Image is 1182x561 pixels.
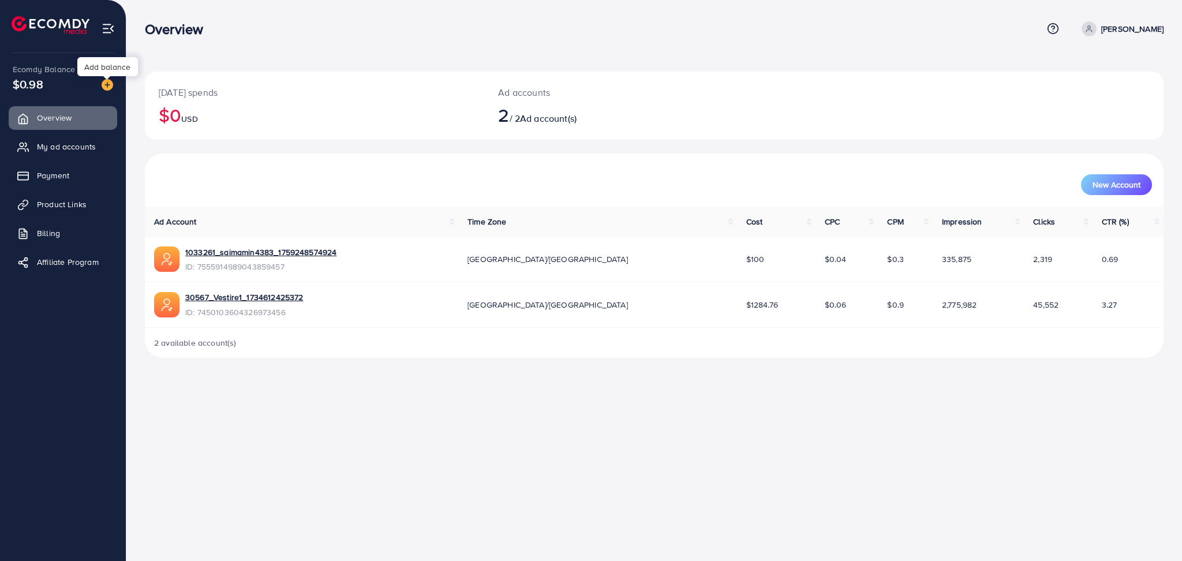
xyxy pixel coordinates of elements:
span: 2 available account(s) [154,337,237,349]
span: CPM [887,216,903,227]
div: Add balance [77,57,138,76]
span: 0.69 [1102,253,1119,265]
span: [GEOGRAPHIC_DATA]/[GEOGRAPHIC_DATA] [467,299,628,311]
p: [PERSON_NAME] [1101,22,1164,36]
h2: / 2 [498,104,725,126]
span: 45,552 [1033,299,1058,311]
a: Billing [9,222,117,245]
span: $1284.76 [746,299,778,311]
span: Time Zone [467,216,506,227]
span: Cost [746,216,763,227]
img: image [102,79,113,91]
span: CTR (%) [1102,216,1129,227]
span: USD [181,113,197,125]
a: My ad accounts [9,135,117,158]
span: Clicks [1033,216,1055,227]
span: Ecomdy Balance [13,63,75,75]
span: 2,319 [1033,253,1052,265]
button: New Account [1081,174,1152,195]
span: Billing [37,227,60,239]
span: ID: 7555914989043859457 [185,261,336,272]
a: Product Links [9,193,117,216]
img: logo [12,16,89,34]
span: My ad accounts [37,141,96,152]
span: $0.98 [13,76,43,92]
span: CPC [825,216,840,227]
span: Impression [942,216,982,227]
img: menu [102,22,115,35]
span: New Account [1093,181,1140,189]
span: Ad Account [154,216,197,227]
span: Product Links [37,199,87,210]
a: 30567_Vestire1_1734612425372 [185,291,303,303]
a: Payment [9,164,117,187]
span: Payment [37,170,69,181]
span: $100 [746,253,765,265]
img: ic-ads-acc.e4c84228.svg [154,246,179,272]
p: Ad accounts [498,85,725,99]
img: ic-ads-acc.e4c84228.svg [154,292,179,317]
span: Affiliate Program [37,256,99,268]
a: [PERSON_NAME] [1077,21,1164,36]
a: Overview [9,106,117,129]
h2: $0 [159,104,470,126]
span: Ad account(s) [520,112,577,125]
span: 3.27 [1102,299,1117,311]
span: Overview [37,112,72,124]
span: $0.04 [825,253,847,265]
span: 2 [498,102,509,128]
a: Affiliate Program [9,250,117,274]
h3: Overview [145,21,212,38]
span: 335,875 [942,253,971,265]
span: $0.06 [825,299,847,311]
p: [DATE] spends [159,85,470,99]
span: [GEOGRAPHIC_DATA]/[GEOGRAPHIC_DATA] [467,253,628,265]
span: ID: 7450103604326973456 [185,306,303,318]
span: 2,775,982 [942,299,977,311]
a: 1033261_saimamin4383_1759248574924 [185,246,336,258]
span: $0.3 [887,253,904,265]
span: $0.9 [887,299,904,311]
